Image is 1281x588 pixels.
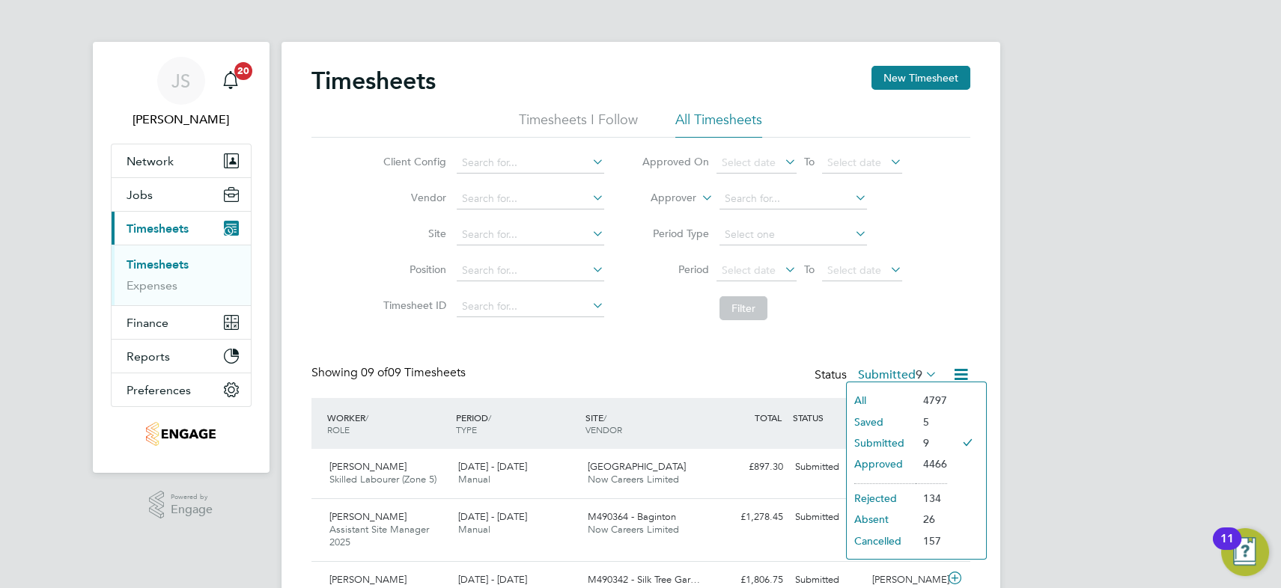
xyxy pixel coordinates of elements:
span: VENDOR [585,423,622,435]
button: Timesheets [112,212,251,245]
li: 26 [916,509,947,530]
span: / [603,411,606,423]
label: Approver [629,191,696,206]
span: / [488,411,491,423]
div: 11 [1220,539,1234,558]
label: Approved On [642,155,709,168]
img: nowcareers-logo-retina.png [146,422,216,446]
li: All [847,390,916,411]
input: Select one [719,224,867,245]
span: James Symons [111,111,252,129]
div: Status [815,365,940,386]
li: 134 [916,488,947,509]
div: Submitted [789,455,867,480]
span: TOTAL [755,411,782,423]
button: Preferences [112,373,251,406]
label: Submitted [858,367,937,382]
a: JS[PERSON_NAME] [111,57,252,129]
label: Vendor [379,191,446,204]
button: Filter [719,296,767,320]
div: Showing [311,365,469,381]
span: [PERSON_NAME] [329,460,407,473]
div: STATUS [789,404,867,431]
h2: Timesheets [311,66,436,96]
span: TYPE [456,423,477,435]
span: [PERSON_NAME] [329,573,407,586]
div: £897.30 [711,455,789,480]
span: Manual [458,473,490,486]
label: Period [642,263,709,276]
span: Engage [171,503,213,516]
span: 9 [916,367,922,382]
label: Timesheet ID [379,298,446,312]
span: [DATE] - [DATE] [458,460,527,473]
li: 4797 [916,390,947,411]
button: Open Resource Center, 11 new notifications [1221,528,1269,576]
span: Select date [722,263,776,277]
span: M490364 - Baginton [588,510,676,523]
span: Jobs [127,188,153,202]
span: [DATE] - [DATE] [458,573,527,586]
span: 20 [234,62,252,80]
span: To [800,152,819,171]
li: Rejected [847,488,916,509]
span: To [800,260,819,279]
span: 09 of [361,365,388,380]
span: Skilled Labourer (Zone 5) [329,473,436,486]
span: M490342 - Silk Tree Gar… [588,573,700,586]
button: Network [112,144,251,177]
a: 20 [216,57,246,105]
input: Search for... [719,189,867,209]
li: 4466 [916,453,947,474]
span: Select date [827,156,881,169]
div: SITE [582,404,711,443]
input: Search for... [457,260,604,281]
label: Position [379,263,446,276]
li: Cancelled [847,530,916,551]
span: Now Careers Limited [588,523,679,536]
li: Saved [847,411,916,432]
label: Site [379,227,446,240]
span: Reports [127,349,170,364]
div: Timesheets [112,245,251,305]
span: Manual [458,523,490,536]
span: Powered by [171,491,213,503]
button: New Timesheet [871,66,970,90]
li: 9 [916,432,947,453]
li: 157 [916,530,947,551]
span: [GEOGRAPHIC_DATA] [588,460,686,473]
div: Submitted [789,505,867,530]
a: Powered byEngage [149,491,213,519]
button: Finance [112,306,251,339]
input: Search for... [457,224,604,245]
label: Period Type [642,227,709,240]
li: 5 [916,411,947,432]
div: PERIOD [452,404,582,443]
div: £1,278.45 [711,505,789,530]
span: Select date [827,263,881,277]
span: Network [127,154,174,168]
li: All Timesheets [675,111,762,138]
input: Search for... [457,189,604,209]
a: Timesheets [127,257,189,272]
li: Absent [847,509,916,530]
input: Search for... [457,153,604,174]
span: Assistant Site Manager 2025 [329,523,429,548]
button: Reports [112,340,251,373]
span: [DATE] - [DATE] [458,510,527,523]
a: Expenses [127,278,177,293]
li: Timesheets I Follow [519,111,638,138]
li: Approved [847,453,916,474]
span: [PERSON_NAME] [329,510,407,523]
span: 09 Timesheets [361,365,466,380]
div: WORKER [323,404,453,443]
span: Now Careers Limited [588,473,679,486]
li: Submitted [847,432,916,453]
span: / [365,411,368,423]
button: Jobs [112,178,251,211]
span: Preferences [127,383,191,397]
label: Client Config [379,155,446,168]
input: Search for... [457,296,604,317]
span: JS [171,71,190,91]
span: Finance [127,316,168,330]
